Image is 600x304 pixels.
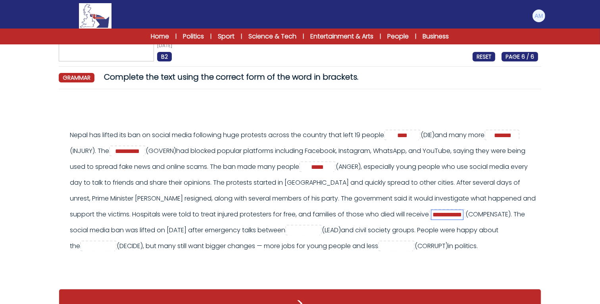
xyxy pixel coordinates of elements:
[54,3,137,29] a: Logo
[117,241,143,250] span: (DECIDE)
[157,52,172,61] span: B2
[421,130,435,140] span: (DIE)
[303,33,304,40] span: |
[311,32,374,41] a: Entertainment & Arts
[218,32,235,41] a: Sport
[104,71,358,82] span: Complete the text using the correct form of the word in brackets.
[380,33,381,40] span: |
[533,10,545,22] img: Alessandro Miorandi
[70,146,95,155] span: (INJURY)
[473,52,495,61] a: RESET
[183,32,204,41] a: Politics
[211,33,212,40] span: |
[465,210,511,219] span: (COMPENSATE)
[249,32,297,41] a: Science & Tech
[151,32,169,41] a: Home
[59,73,94,82] span: grammar
[157,42,538,49] p: [DATE]
[388,32,409,41] a: People
[176,33,177,40] span: |
[415,241,448,250] span: (CORRUPT)
[423,32,449,41] a: Business
[70,127,538,254] div: Nepal has lifted its ban on social media following huge protests across the country that left 19 ...
[146,146,176,155] span: (GOVERN)
[241,33,242,40] span: |
[502,52,538,61] span: PAGE 6 / 6
[336,162,361,171] span: (ANGER)
[415,33,417,40] span: |
[79,3,112,29] img: Logo
[322,226,341,235] span: (LEAD)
